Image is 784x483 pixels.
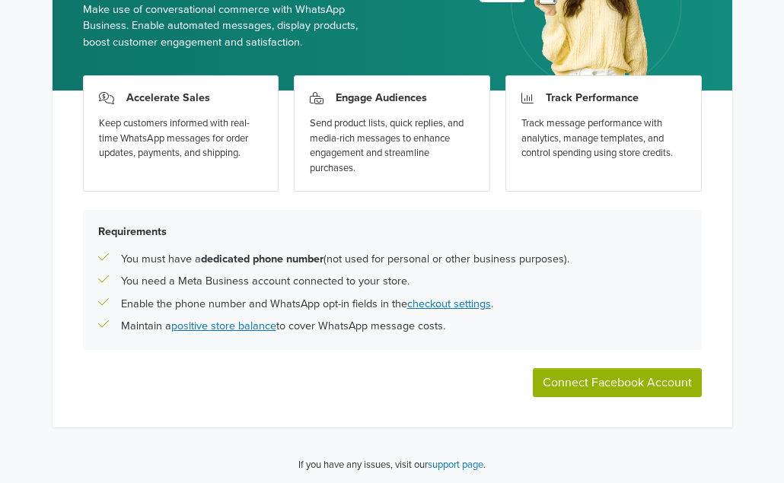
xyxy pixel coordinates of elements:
b: dedicated phone number [201,253,323,265]
h5: Requirements [98,225,687,238]
a: support page [428,459,483,471]
span: Make use of conversational commerce with WhatsApp Business. Enable automated messages, display pr... [83,2,381,51]
h3: Track Performance [546,91,639,104]
div: Keep customers informed with real-time WhatsApp messages for order updates, payments, and shipping. [99,116,263,161]
h3: Engage Audiences [336,91,427,104]
div: Track message performance with analytics, manage templates, and control spending using store cred... [521,116,686,161]
h3: Accelerate Sales [126,91,210,104]
a: checkout settings [407,297,491,310]
p: Maintain a to cover WhatsApp message costs. [121,318,445,335]
button: Connect Facebook Account [533,368,702,397]
p: You need a Meta Business account connected to your store. [121,273,410,290]
p: You must have a (not used for personal or other business purposes). [121,251,569,268]
p: If you have any issues, visit our . [298,458,486,473]
a: positive store balance [171,319,276,332]
div: Send product lists, quick replies, and media-rich messages to enhance engagement and streamline p... [310,116,474,176]
p: Enable the phone number and WhatsApp opt-in fields in the . [121,296,493,313]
